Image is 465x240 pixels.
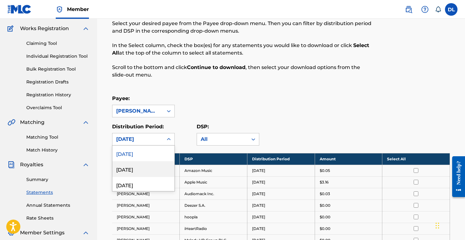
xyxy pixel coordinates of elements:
iframe: Chat Widget [434,210,465,240]
p: $0.00 [320,203,330,208]
span: Member Settings [20,229,65,237]
td: [DATE] [247,200,315,211]
div: All [201,136,244,143]
div: [DATE] [112,177,174,193]
a: Annual Statements [26,202,90,209]
div: [PERSON_NAME] [116,107,159,115]
a: Match History [26,147,90,153]
img: expand [82,161,90,168]
td: iHeartRadio [180,223,247,234]
img: Works Registration [8,25,16,32]
td: Apple Music [180,176,247,188]
img: Matching [8,119,15,126]
img: expand [82,25,90,32]
p: In the Select column, check the box(es) for any statements you would like to download or click at... [112,42,372,57]
img: MLC Logo [8,5,32,14]
th: Select All [382,153,450,165]
img: expand [82,229,90,237]
a: Overclaims Tool [26,104,90,111]
div: [DATE] [112,146,174,161]
td: [DATE] [247,223,315,234]
label: Distribution Period: [112,124,164,130]
td: hoopla [180,211,247,223]
strong: Continue to download [187,64,245,70]
img: search [405,6,412,13]
div: [DATE] [116,136,159,143]
td: Audiomack Inc. [180,188,247,200]
th: Amount [315,153,382,165]
td: [DATE] [247,188,315,200]
img: expand [82,119,90,126]
td: [PERSON_NAME] [112,200,180,211]
img: help [421,6,429,13]
p: $3.16 [320,179,328,185]
a: Matching Tool [26,134,90,141]
a: Summary [26,176,90,183]
a: Registration History [26,92,90,98]
a: Claiming Tool [26,40,90,47]
label: DSP: [197,124,209,130]
td: [PERSON_NAME] [112,211,180,223]
p: $0.05 [320,168,330,173]
td: [DATE] [247,176,315,188]
p: Scroll to the bottom and click , then select your download options from the slide-out menu. [112,64,372,79]
span: Works Registration [20,25,69,32]
label: Payee: [112,95,130,101]
span: Royalties [20,161,43,168]
th: DSP [180,153,247,165]
a: Individual Registration Tool [26,53,90,60]
span: Member [67,6,89,13]
div: [DATE] [112,161,174,177]
p: $0.00 [320,214,330,220]
td: Amazon Music [180,165,247,176]
td: [PERSON_NAME] [112,188,180,200]
span: Matching [20,119,44,126]
img: Member Settings [8,229,15,237]
div: User Menu [445,3,457,16]
a: Statements [26,189,90,196]
a: Public Search [402,3,415,16]
a: Bulk Registration Tool [26,66,90,72]
td: [DATE] [247,165,315,176]
a: Registration Drafts [26,79,90,85]
td: [PERSON_NAME] [112,223,180,234]
p: $0.03 [320,191,330,197]
iframe: Resource Center [447,152,465,202]
p: $0.00 [320,226,330,232]
div: Help [419,3,431,16]
img: Top Rightsholder [56,6,63,13]
td: Deezer S.A. [180,200,247,211]
th: Distribution Period [247,153,315,165]
a: Rate Sheets [26,215,90,221]
img: Royalties [8,161,15,168]
p: Select your desired payee from the Payee drop-down menu. Then you can filter by distribution peri... [112,20,372,35]
div: Notifications [435,6,441,13]
td: [DATE] [247,211,315,223]
div: Drag [436,216,439,235]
